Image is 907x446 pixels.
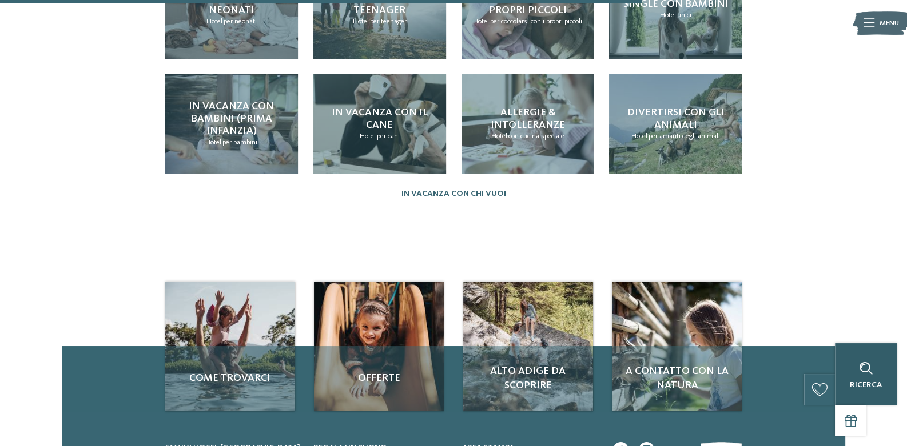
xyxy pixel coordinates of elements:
span: Alto Adige da scoprire [474,364,583,393]
span: per amanti degli animali [649,132,720,140]
span: A contatto con la natura [622,364,731,393]
span: Hotel [206,18,222,25]
span: per cani [377,132,400,140]
a: Hotel con spa per bambini: è tempo di coccole! Allergie & intolleranze Hotel con cucina speciale [462,74,594,174]
span: Offerte [324,371,433,385]
span: per teenager [370,18,407,25]
a: Hotel con spa per bambini: è tempo di coccole! Alto Adige da scoprire [463,282,593,411]
a: Hotel con spa per bambini: è tempo di coccole! In vacanza con bambini (prima infanzia) Hotel per ... [165,74,298,174]
span: per bambini [222,139,257,146]
span: Hotel [360,132,376,140]
span: con cucina speciale [508,132,564,140]
a: In vacanza con chi vuoi [401,189,506,199]
span: Hotel [491,132,507,140]
span: per neonati [224,18,257,25]
span: In vacanza con bambini (prima infanzia) [189,101,274,136]
img: Hotel con spa per bambini: è tempo di coccole! [463,282,593,411]
span: Hotel [631,132,647,140]
span: Ricerca [850,381,882,389]
a: Hotel con spa per bambini: è tempo di coccole! Divertirsi con gli animali Hotel per amanti degli ... [609,74,742,174]
span: In vacanza con il cane [332,107,428,130]
span: Hotel [473,18,489,25]
span: unici [677,11,691,19]
span: per coccolarsi con i propri piccoli [490,18,582,25]
img: Hotel con spa per bambini: è tempo di coccole! [612,282,742,411]
a: Hotel con spa per bambini: è tempo di coccole! Offerte [314,282,444,411]
img: Hotel con spa per bambini: è tempo di coccole! [314,282,444,411]
span: Hotel [660,11,676,19]
span: Allergie & intolleranze [490,107,564,130]
span: Hotel [205,139,221,146]
a: Hotel con spa per bambini: è tempo di coccole! Come trovarci [165,282,295,411]
a: Hotel con spa per bambini: è tempo di coccole! In vacanza con il cane Hotel per cani [313,74,446,174]
img: Hotel con spa per bambini: è tempo di coccole! [165,282,295,411]
span: Divertirsi con gli animali [627,107,724,130]
a: Hotel con spa per bambini: è tempo di coccole! A contatto con la natura [612,282,742,411]
span: Hotel [353,18,369,25]
span: Come trovarci [176,371,285,385]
